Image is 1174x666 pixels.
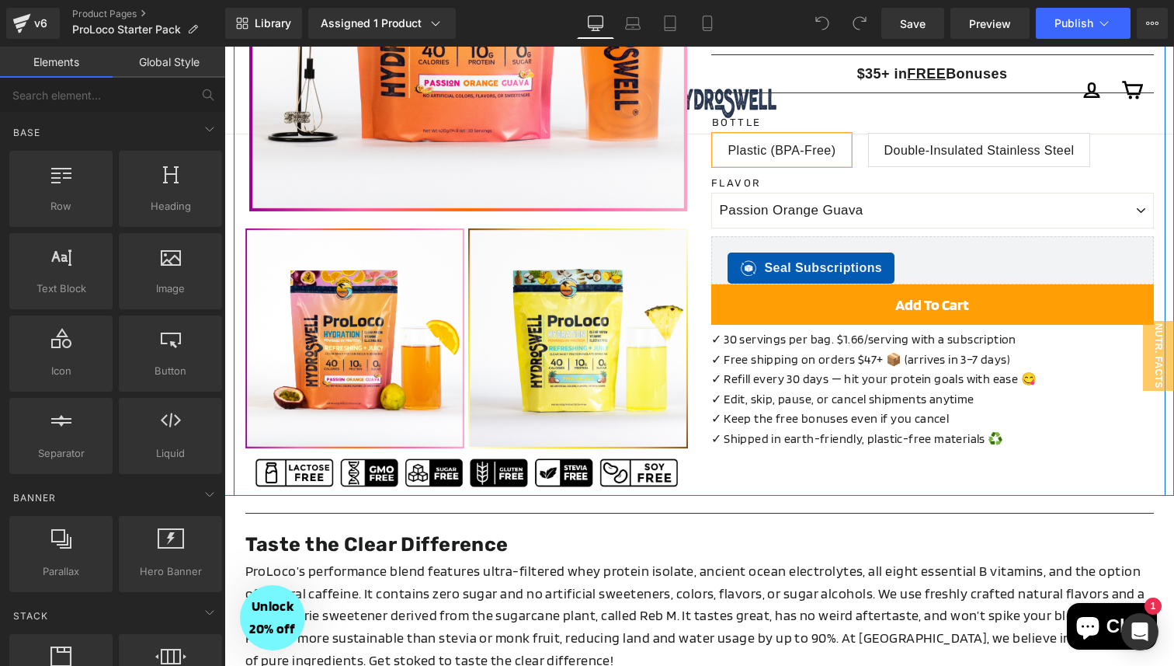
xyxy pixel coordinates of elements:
p: ✓ Free shipping on orders $47+ 📦 (arrives in 3–7 days) [487,303,929,323]
u: FREE [683,19,721,35]
a: Global Style [113,47,225,78]
span: Double-Insulated Stainless Steel [660,87,850,120]
a: Laptop [614,8,651,39]
b: Taste the Clear Difference [21,486,284,509]
span: Publish [1054,17,1093,30]
span: Banner [12,490,57,505]
div: Open Intercom Messenger [1121,613,1158,650]
span: Liquid [123,445,217,462]
p: ✓ Refill every 30 days — hit your protein goals with ease 😋 [487,323,929,343]
button: Redo [844,8,875,39]
span: Hero Banner [123,563,217,580]
a: v6 [6,8,60,39]
inbox-online-store-chat: Shopify online store chat [838,556,937,607]
span: Seal Subscriptions [540,212,658,231]
span: ✓ Keep the free bonuses even if you cancel [487,364,725,379]
span: Heading [123,198,217,214]
span: Parallax [14,563,108,580]
a: Preview [950,8,1030,39]
a: Mobile [689,8,726,39]
span: Image [123,281,217,297]
span: Library [255,16,291,30]
a: Product Pages [72,8,225,20]
div: Assigned 1 Product [321,16,443,31]
div: Unlock 20% off [16,539,81,604]
span: Base [12,125,42,140]
label: Bottle [488,70,929,86]
a: New Library [225,8,302,39]
a: Tablet [651,8,689,39]
span: Separator [14,445,108,462]
span: Button [123,363,217,379]
span: Preview [969,16,1011,32]
span: Unlock 20% off [25,551,71,590]
span: $35+ in Bonuses [633,19,783,35]
p: ProLoco’s performance blend features ultra-filtered whey protein isolate, ancient ocean electroly... [21,514,929,626]
span: Nutr. Facts [919,274,950,344]
p: ✓ Shipped in earth-friendly, plastic-free materials ♻️ [487,382,929,403]
span: Stack [12,608,50,623]
a: Desktop [577,8,614,39]
label: Flavor [487,134,929,147]
span: Text Block [14,281,108,297]
span: ProLoco Starter Pack [72,23,181,36]
div: v6 [31,13,50,33]
button: Undo [807,8,838,39]
span: Add To Cart [671,249,745,267]
span: Icon [14,363,108,379]
span: Plastic (BPA-Free) [504,87,612,120]
p: ✓ Edit, skip, pause, or cancel shipments anytime [487,343,929,363]
button: Add To Cart [487,238,929,278]
span: ✓ 30 servings per bag. $1.66/serving with a subscription [487,285,792,300]
button: Publish [1036,8,1131,39]
span: Save [900,16,926,32]
button: More [1137,8,1168,39]
span: Row [14,198,108,214]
